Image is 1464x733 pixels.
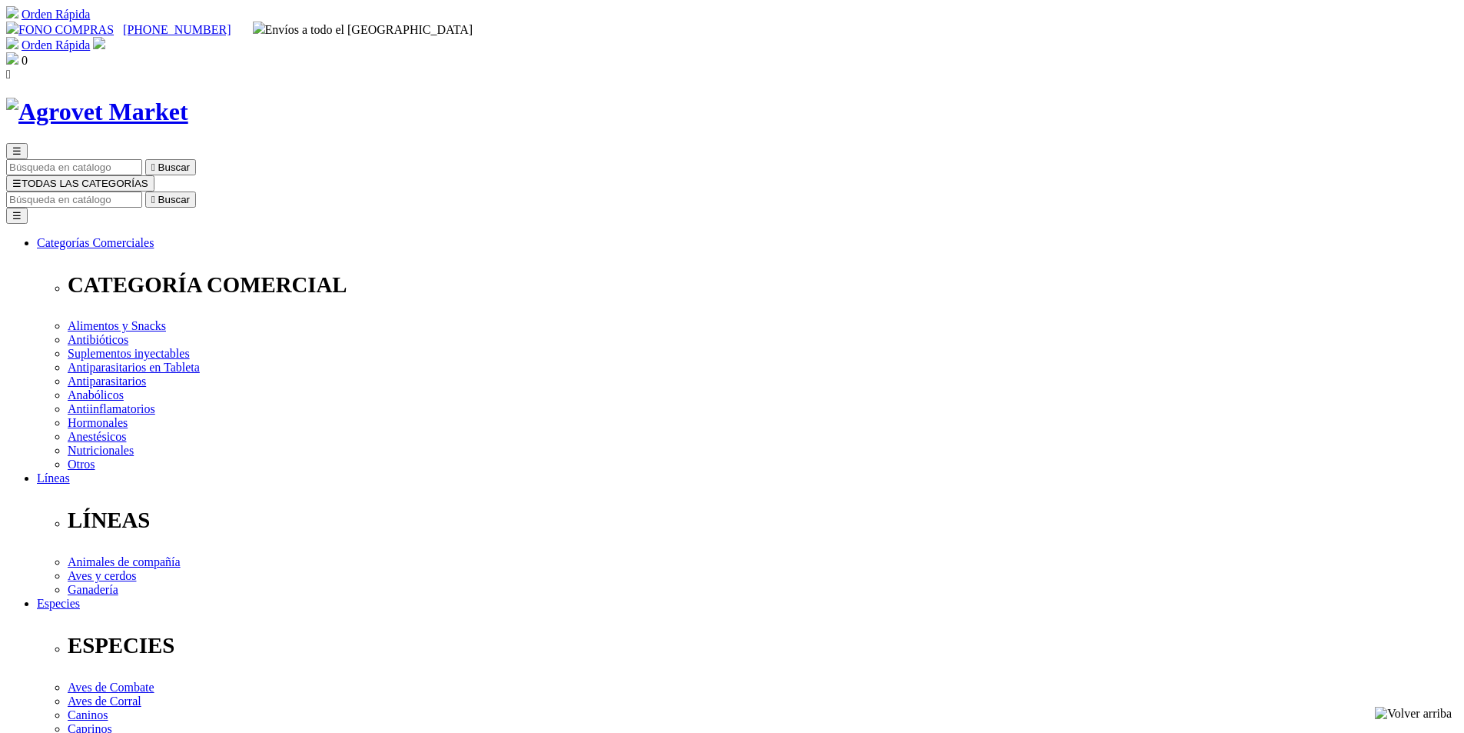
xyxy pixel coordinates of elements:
button:  Buscar [145,192,196,208]
span: Buscar [158,162,190,173]
img: phone.svg [6,22,18,34]
a: [PHONE_NUMBER] [123,23,231,36]
a: Anabólicos [68,388,124,401]
a: Alimentos y Snacks [68,319,166,332]
img: shopping-cart.svg [6,6,18,18]
a: Ganadería [68,583,118,596]
img: shopping-cart.svg [6,37,18,49]
a: Antiinflamatorios [68,402,155,415]
img: Agrovet Market [6,98,188,126]
span: ☰ [12,145,22,157]
a: Caninos [68,708,108,721]
p: ESPECIES [68,633,1458,658]
i:  [151,162,155,173]
img: Volver arriba [1375,707,1452,721]
img: user.svg [93,37,105,49]
span: ☰ [12,178,22,189]
p: LÍNEAS [68,508,1458,533]
p: CATEGORÍA COMERCIAL [68,272,1458,298]
a: Anestésicos [68,430,126,443]
a: Animales de compañía [68,555,181,568]
a: Antiparasitarios [68,375,146,388]
a: Aves de Combate [68,681,154,694]
button: ☰ [6,143,28,159]
a: FONO COMPRAS [6,23,114,36]
a: Antibióticos [68,333,128,346]
i:  [151,194,155,205]
a: Acceda a su cuenta de cliente [93,38,105,52]
a: Antiparasitarios en Tableta [68,361,200,374]
button: ☰ [6,208,28,224]
a: Aves y cerdos [68,569,136,582]
a: Categorías Comerciales [37,236,154,249]
img: delivery-truck.svg [253,22,265,34]
a: Nutricionales [68,444,134,457]
a: Especies [37,597,80,610]
input: Buscar [6,192,142,208]
input: Buscar [6,159,142,175]
a: Líneas [37,471,70,485]
a: Hormonales [68,416,128,429]
span: Envíos a todo el [GEOGRAPHIC_DATA] [253,23,473,36]
a: Aves de Corral [68,695,141,708]
span: 0 [22,54,28,67]
a: Otros [68,458,95,471]
span: Buscar [158,194,190,205]
button:  Buscar [145,159,196,175]
a: Orden Rápida [22,8,90,21]
button: ☰TODAS LAS CATEGORÍAS [6,175,154,192]
a: Orden Rápida [22,38,90,52]
img: shopping-bag.svg [6,52,18,65]
a: Suplementos inyectables [68,347,190,360]
i:  [6,68,11,81]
